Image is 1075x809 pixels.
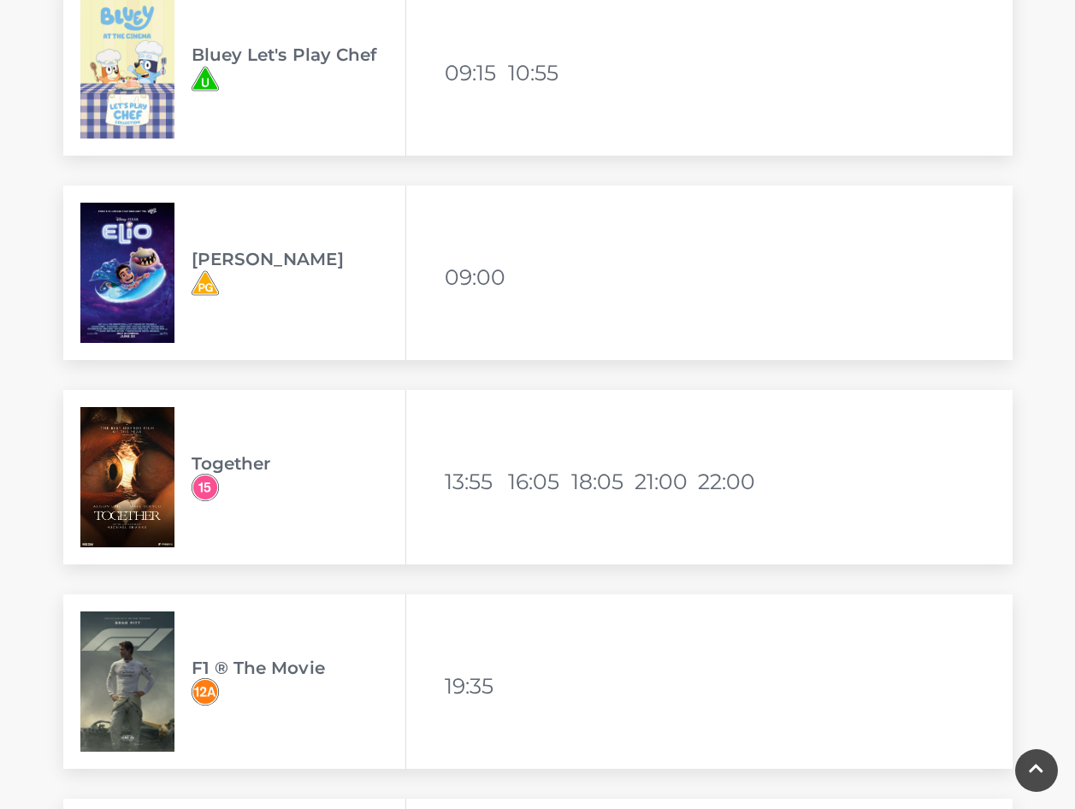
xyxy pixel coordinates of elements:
li: 09:00 [445,257,505,298]
li: 19:35 [445,665,505,706]
h3: Together [192,453,405,474]
li: 22:00 [698,461,758,502]
li: 13:55 [445,461,505,502]
li: 09:15 [445,52,505,93]
li: 10:55 [508,52,568,93]
h3: Bluey Let's Play Chef [192,44,405,65]
li: 18:05 [571,461,631,502]
li: 16:05 [508,461,568,502]
h3: [PERSON_NAME] [192,249,405,269]
li: 21:00 [635,461,694,502]
h3: F1 ® The Movie [192,658,405,678]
